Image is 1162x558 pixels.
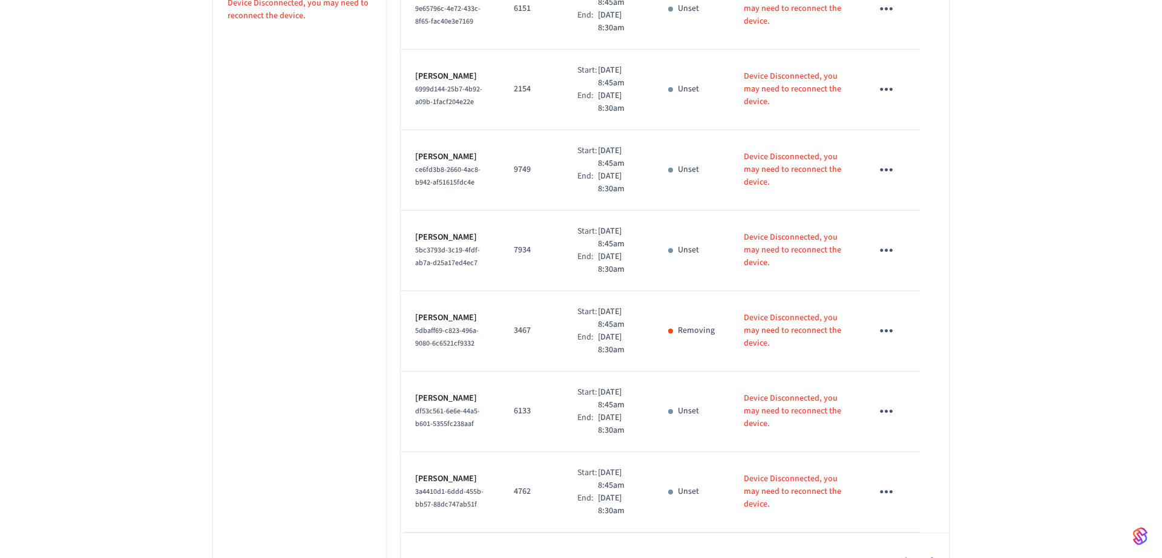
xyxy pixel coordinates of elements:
div: End: [577,251,597,276]
div: Start: [577,145,597,170]
p: [DATE] 8:30am [598,331,640,356]
span: 5dbaff69-c823-496a-9080-6c6521cf9332 [415,326,479,349]
p: [DATE] 8:30am [598,412,640,437]
p: Unset [678,405,699,418]
div: Start: [577,306,597,331]
div: Start: [577,64,597,90]
span: df53c561-6e6e-44a5-b601-5355fc238aaf [415,406,480,429]
p: Removing [678,324,715,337]
p: Device Disconnected, you may need to reconnect the device. [744,473,843,511]
div: End: [577,90,597,115]
span: 3a4410d1-6ddd-455b-bb57-88dc747ab51f [415,487,484,510]
div: End: [577,170,597,195]
p: Device Disconnected, you may need to reconnect the device. [744,392,843,430]
div: Start: [577,467,597,492]
p: [DATE] 8:45am [598,145,640,170]
p: [DATE] 8:30am [598,251,640,276]
p: Unset [678,244,699,257]
p: Unset [678,83,699,96]
p: [DATE] 8:30am [598,90,640,115]
img: SeamLogoGradient.69752ec5.svg [1133,527,1147,546]
p: [PERSON_NAME] [415,70,485,83]
p: [DATE] 8:45am [598,225,640,251]
div: Start: [577,386,597,412]
div: End: [577,492,597,517]
p: 4762 [514,485,548,498]
p: Device Disconnected, you may need to reconnect the device. [744,151,843,189]
p: [DATE] 8:30am [598,492,640,517]
p: 6133 [514,405,548,418]
p: [PERSON_NAME] [415,392,485,405]
div: End: [577,412,597,437]
div: Start: [577,225,597,251]
p: [DATE] 8:30am [598,9,640,34]
p: [DATE] 8:45am [598,467,640,492]
p: [DATE] 8:45am [598,386,640,412]
p: [DATE] 8:30am [598,170,640,195]
span: 6999d144-25b7-4b92-a09b-1facf204e22e [415,84,482,107]
p: 6151 [514,2,548,15]
div: End: [577,9,597,34]
p: Unset [678,485,699,498]
p: 2154 [514,83,548,96]
p: [PERSON_NAME] [415,151,485,163]
div: End: [577,331,597,356]
span: ce6fd3b8-2660-4ac8-b942-af51615fdc4e [415,165,481,188]
p: [DATE] 8:45am [598,64,640,90]
p: 3467 [514,324,548,337]
p: [DATE] 8:45am [598,306,640,331]
p: [PERSON_NAME] [415,473,485,485]
p: [PERSON_NAME] [415,312,485,324]
p: 9749 [514,163,548,176]
p: Device Disconnected, you may need to reconnect the device. [744,312,843,350]
p: [PERSON_NAME] [415,231,485,244]
p: Unset [678,163,699,176]
p: Device Disconnected, you may need to reconnect the device. [744,70,843,108]
p: Device Disconnected, you may need to reconnect the device. [744,231,843,269]
p: 7934 [514,244,548,257]
span: 9e65796c-4e72-433c-8f65-fac40e3e7169 [415,4,481,27]
p: Unset [678,2,699,15]
span: 5bc3793d-3c19-4fdf-ab7a-d25a17ed4ec7 [415,245,480,268]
